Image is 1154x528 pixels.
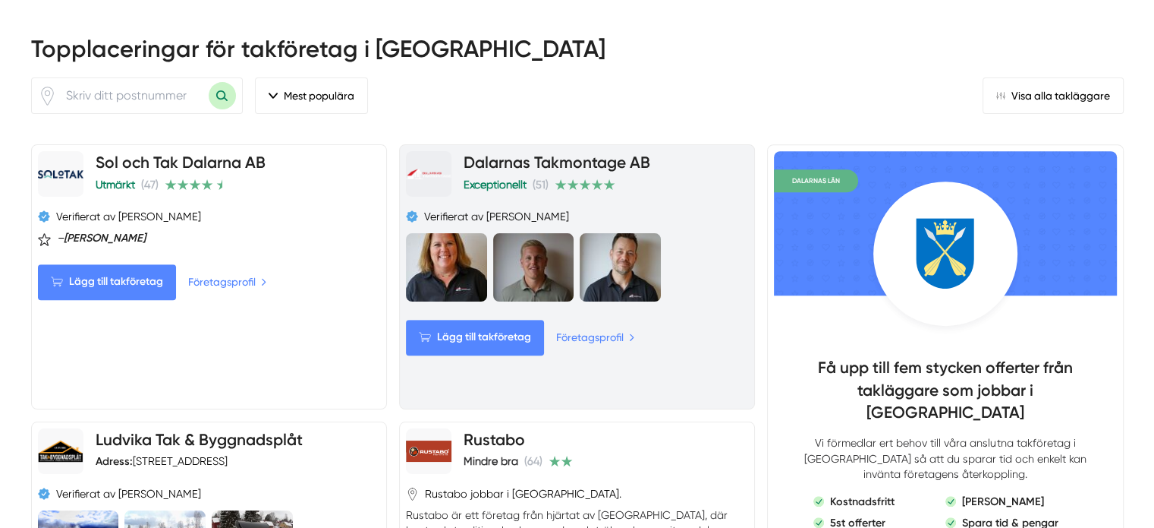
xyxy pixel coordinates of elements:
[38,440,83,463] img: Ludvika Tak & Byggnadsplåt logotyp
[464,153,650,172] a: Dalarnas Takmontage AB
[38,87,57,106] span: Klicka för att använda din position.
[983,77,1124,114] a: Visa alla takläggare
[96,179,135,191] span: Utmärkt
[406,233,487,302] img: Dalarnas Takmontage AB är takläggare i Dalarna
[493,233,574,302] img: Dalarnas Takmontage AB är takläggare i Dalarna
[580,233,661,302] img: Dalarnas Takmontage AB är takläggare i Dalarna
[406,320,544,355] : Lägg till takföretag
[464,179,527,191] span: Exceptionellt
[38,87,57,106] svg: Pin / Karta
[255,77,368,114] span: filter-section
[406,169,451,179] img: Dalarnas Takmontage AB logotyp
[774,151,1116,296] img: Bakgrund för Dalarnas län
[56,209,201,224] span: Verifierat av [PERSON_NAME]
[798,435,1092,481] p: Vi förmedlar ert behov till våra anslutna takföretag i [GEOGRAPHIC_DATA] så att du sparar tid och...
[96,153,266,172] a: Sol och Tak Dalarna AB
[774,169,858,192] span: Dalarnas län
[406,441,451,461] img: Rustabo logotyp
[56,486,201,501] span: Verifierat av [PERSON_NAME]
[464,430,525,449] a: Rustabo
[830,494,895,509] p: Kostnadsfritt
[798,356,1092,435] h4: Få upp till fem stycken offerter från takläggare som jobbar i [GEOGRAPHIC_DATA]
[141,179,159,191] span: (47)
[406,488,419,501] svg: Pin / Karta
[64,231,146,245] strong: [PERSON_NAME]
[464,455,518,467] span: Mindre bra
[524,455,542,467] span: (64)
[424,209,569,224] span: Verifierat av [PERSON_NAME]
[209,82,236,109] button: Sök med postnummer
[96,454,228,469] div: [STREET_ADDRESS]
[556,329,635,346] a: Företagsprofil
[96,430,303,449] a: Ludvika Tak & Byggnadsplåt
[38,170,83,179] img: Sol och Tak Dalarna AB logotyp
[962,494,1044,509] p: [PERSON_NAME]
[31,33,1124,77] h2: Topplaceringar för takföretag i [GEOGRAPHIC_DATA]
[57,78,209,113] input: Skriv ditt postnummer
[533,179,549,191] span: (51)
[425,486,621,501] span: Rustabo jobbar i [GEOGRAPHIC_DATA].
[96,454,133,468] strong: Adress:
[188,273,267,290] a: Företagsprofil
[38,264,176,299] : Lägg till takföretag
[255,77,368,114] button: Mest populära
[57,230,146,245] span: –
